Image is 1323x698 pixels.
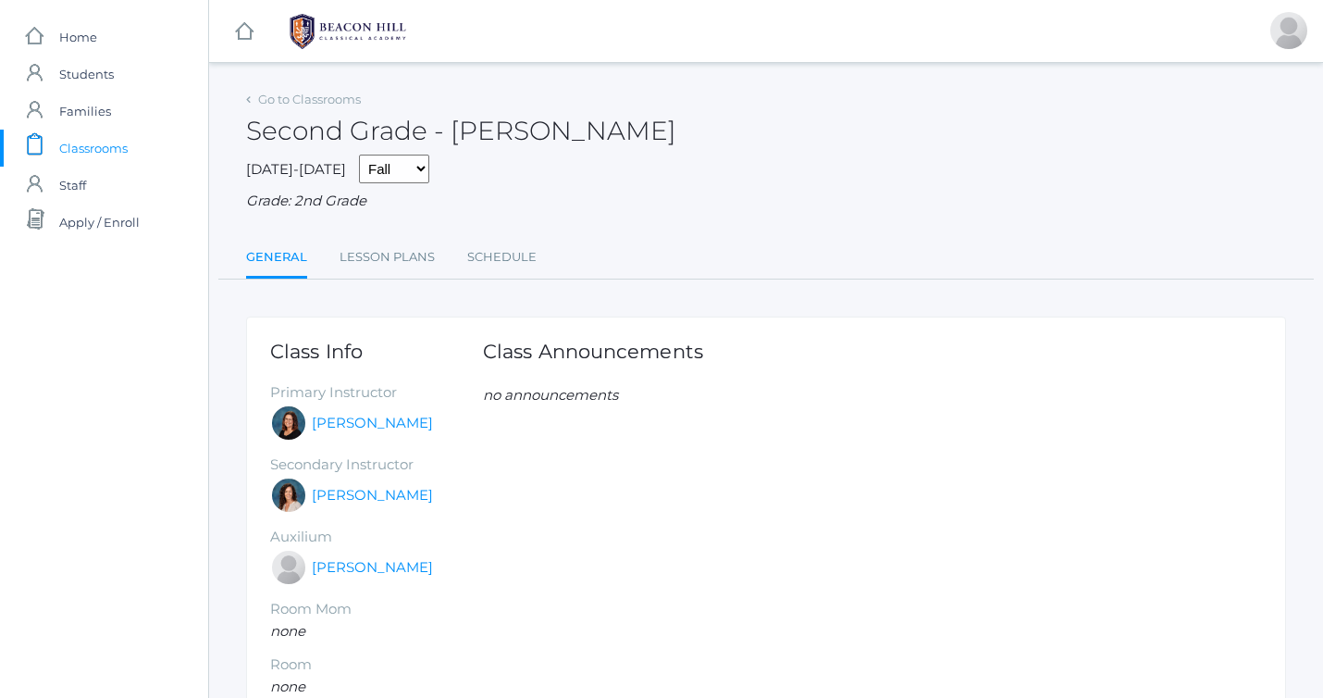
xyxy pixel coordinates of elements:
span: [DATE]-[DATE] [246,160,346,178]
em: none [270,678,305,695]
div: Shannon Teffeteller [1270,12,1307,49]
h5: Auxilium [270,530,483,545]
div: Grade: 2nd Grade [246,191,1286,212]
em: no announcements [483,386,618,404]
a: Go to Classrooms [258,92,361,106]
h5: Secondary Instructor [270,457,483,473]
a: Lesson Plans [340,239,435,276]
span: Classrooms [59,130,128,167]
h5: Primary Instructor [270,385,483,401]
div: Emily Balli [270,405,307,442]
h1: Class Announcements [483,341,703,362]
a: Schedule [467,239,537,276]
span: Home [59,19,97,56]
em: none [270,622,305,640]
a: [PERSON_NAME] [312,413,433,434]
h1: Class Info [270,341,483,362]
a: [PERSON_NAME] [312,485,433,506]
h5: Room [270,657,483,673]
a: [PERSON_NAME] [312,557,433,579]
span: Students [59,56,114,93]
h2: Second Grade - [PERSON_NAME] [246,117,676,145]
span: Families [59,93,111,130]
div: Sarah Armstrong [270,549,307,586]
span: Staff [59,167,86,204]
span: Apply / Enroll [59,204,140,241]
h5: Room Mom [270,602,483,617]
a: General [246,239,307,279]
div: Cari Burke [270,477,307,514]
img: BHCALogos-05-308ed15e86a5a0abce9b8dd61676a3503ac9727e845dece92d48e8588c001991.png [278,8,417,55]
